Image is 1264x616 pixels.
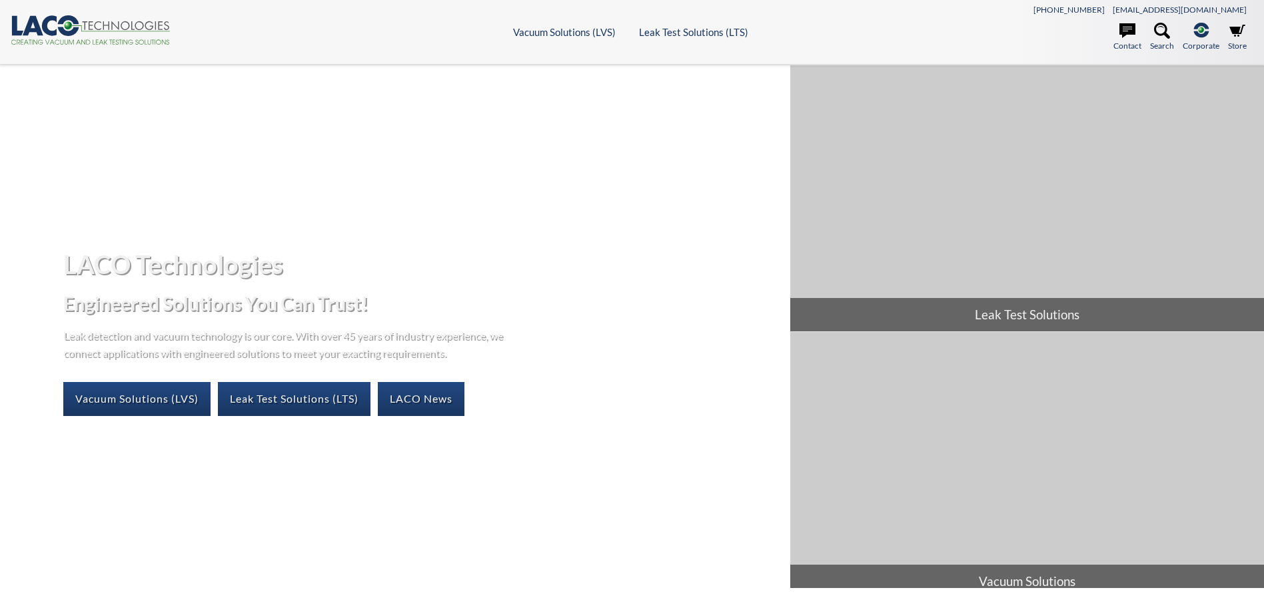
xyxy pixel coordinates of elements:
a: Vacuum Solutions [790,332,1264,598]
a: Contact [1113,23,1141,52]
a: [EMAIL_ADDRESS][DOMAIN_NAME] [1113,5,1247,15]
span: Corporate [1183,39,1219,52]
a: Search [1150,23,1174,52]
a: Vacuum Solutions (LVS) [513,26,616,38]
h1: LACO Technologies [63,248,780,281]
a: Leak Test Solutions (LTS) [218,382,370,415]
p: Leak detection and vacuum technology is our core. With over 45 years of industry experience, we c... [63,327,510,361]
span: Vacuum Solutions [790,565,1264,598]
a: LACO News [378,382,464,415]
h2: Engineered Solutions You Can Trust! [63,291,780,316]
a: Leak Test Solutions [790,65,1264,331]
a: Store [1228,23,1247,52]
a: [PHONE_NUMBER] [1033,5,1105,15]
a: Vacuum Solutions (LVS) [63,382,211,415]
span: Leak Test Solutions [790,298,1264,331]
a: Leak Test Solutions (LTS) [639,26,748,38]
